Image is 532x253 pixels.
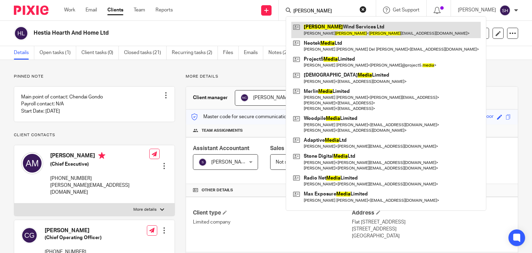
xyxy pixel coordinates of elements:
a: Work [64,7,75,14]
p: More details [186,74,518,79]
h3: Client manager [193,94,228,101]
p: Pinned note [14,74,175,79]
img: svg%3E [240,94,249,102]
h5: (Chief Executive) [50,161,149,168]
img: svg%3E [21,152,43,174]
a: Email [86,7,97,14]
p: [PERSON_NAME][EMAIL_ADDRESS][DOMAIN_NAME] [50,182,149,196]
span: Not selected [276,160,304,165]
img: Pixie [14,6,48,15]
span: Get Support [393,8,419,12]
img: svg%3E [499,5,511,16]
img: svg%3E [198,158,207,166]
a: Files [223,46,239,60]
a: Clients [107,7,123,14]
p: [PHONE_NUMBER] [50,175,149,182]
p: Master code for secure communications and files [191,113,311,120]
span: Team assignments [202,128,243,133]
input: Search [293,8,355,15]
p: Flat [STREET_ADDRESS] [352,219,511,226]
span: Sales Person [270,146,304,151]
a: Closed tasks (21) [124,46,167,60]
img: svg%3E [21,227,38,244]
a: Emails [244,46,263,60]
a: Details [14,46,34,60]
a: Client tasks (0) [81,46,119,60]
h5: (Chief Operating Officer) [45,234,124,241]
span: Assistant Accountant [193,146,249,151]
p: More details [133,207,157,212]
span: [PERSON_NAME] K V [211,160,258,165]
a: Reports [156,7,173,14]
a: Recurring tasks (2) [172,46,218,60]
p: Client contacts [14,132,175,138]
a: Open tasks (1) [39,46,76,60]
h4: Client type [193,209,352,217]
p: Limited company [193,219,352,226]
h4: [PERSON_NAME] [50,152,149,161]
h4: [PERSON_NAME] [45,227,124,234]
span: [PERSON_NAME] [253,95,291,100]
a: Team [134,7,145,14]
h2: Hestia Hearth And Home Ltd [34,29,346,37]
span: Other details [202,187,233,193]
img: svg%3E [14,26,28,41]
p: [STREET_ADDRESS] [352,226,511,233]
button: Clear [360,6,366,13]
a: Notes (2) [268,46,294,60]
i: Primary [98,152,105,159]
p: [GEOGRAPHIC_DATA] [352,233,511,239]
h4: Address [352,209,511,217]
p: [PERSON_NAME] [458,7,496,14]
